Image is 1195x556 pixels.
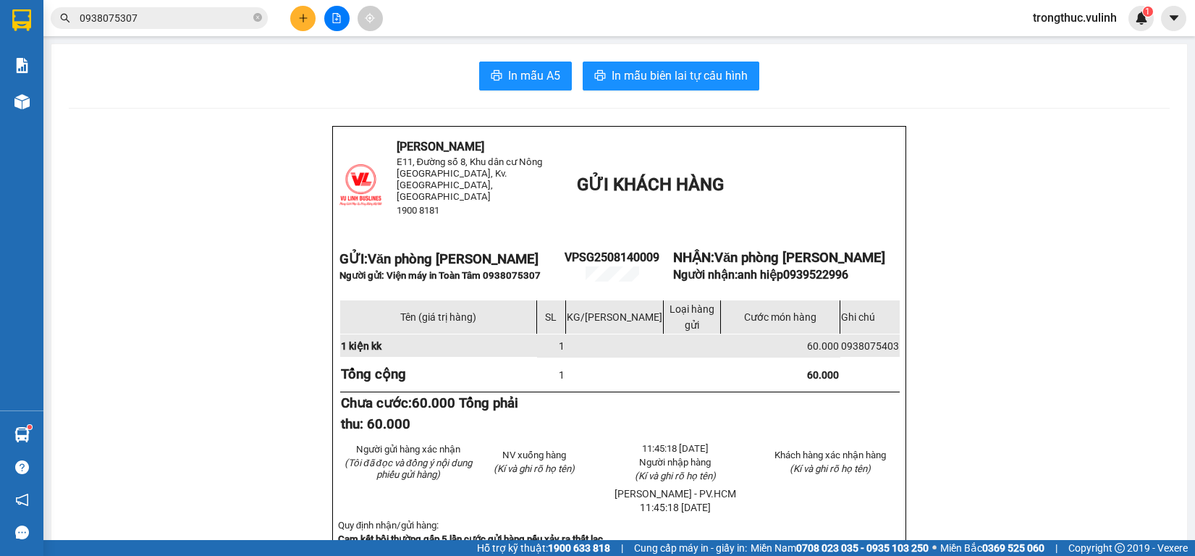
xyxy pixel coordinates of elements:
[790,463,871,474] span: (Kí và ghi rõ họ tên)
[332,13,342,23] span: file-add
[341,366,406,382] strong: Tổng cộng
[639,457,711,468] span: Người nhập hàng
[397,140,484,153] span: [PERSON_NAME]
[397,205,439,216] span: 1900 8181
[559,369,565,381] span: 1
[324,6,350,31] button: file-add
[60,13,70,23] span: search
[290,6,316,31] button: plus
[673,268,848,282] strong: Người nhận:
[673,250,885,266] strong: NHẬN:
[479,62,572,90] button: printerIn mẫu A5
[356,444,460,455] span: Người gửi hàng xác nhận
[1167,12,1181,25] span: caret-down
[932,545,937,551] span: ⚪️
[341,340,381,352] span: 1 kiện kk
[1143,7,1153,17] sup: 1
[751,540,929,556] span: Miền Nam
[15,493,29,507] span: notification
[536,300,566,334] td: SL
[721,300,840,334] td: Cước món hàng
[583,62,759,90] button: printerIn mẫu biên lai tự cấu hình
[594,69,606,83] span: printer
[982,542,1044,554] strong: 0369 525 060
[940,540,1044,556] span: Miền Bắc
[840,300,900,334] td: Ghi chú
[714,250,885,266] span: Văn phòng [PERSON_NAME]
[339,164,382,206] img: logo
[15,526,29,539] span: message
[635,471,716,481] span: (Kí và ghi rõ họ tên)
[14,427,30,442] img: warehouse-icon
[548,542,610,554] strong: 1900 633 818
[15,460,29,474] span: question-circle
[80,10,250,26] input: Tìm tên, số ĐT hoặc mã đơn
[341,395,518,432] strong: Chưa cước:
[502,450,566,460] span: NV xuống hàng
[508,67,560,85] span: In mẫu A5
[477,540,610,556] span: Hỗ trợ kỹ thuật:
[796,542,929,554] strong: 0708 023 035 - 0935 103 250
[565,250,659,264] span: VPSG2508140009
[14,58,30,73] img: solution-icon
[621,540,623,556] span: |
[566,300,664,334] td: KG/[PERSON_NAME]
[774,450,886,460] span: Khách hàng xác nhận hàng
[365,13,375,23] span: aim
[807,340,839,352] span: 60.000
[397,156,543,202] span: E11, Đường số 8, Khu dân cư Nông [GEOGRAPHIC_DATA], Kv.[GEOGRAPHIC_DATA], [GEOGRAPHIC_DATA]
[1115,543,1125,553] span: copyright
[12,9,31,31] img: logo-vxr
[341,395,518,432] span: 60.000 Tổng phải thu: 60.000
[1161,6,1186,31] button: caret-down
[559,340,565,352] span: 1
[345,458,472,480] em: (Tôi đã đọc và đồng ý nội dung phiếu gửi hàng)
[841,340,899,352] span: 0938075403
[577,174,724,195] span: GỬI KHÁCH HÀNG
[634,540,747,556] span: Cung cấp máy in - giấy in:
[494,463,575,474] span: (Kí và ghi rõ họ tên)
[253,12,262,25] span: close-circle
[28,425,32,429] sup: 1
[1021,9,1128,27] span: trongthuc.vulinh
[14,94,30,109] img: warehouse-icon
[491,69,502,83] span: printer
[807,369,839,381] span: 60.000
[1135,12,1148,25] img: icon-new-feature
[640,502,711,513] span: 11:45:18 [DATE]
[339,270,541,281] span: Người gửi: Viện máy in Toàn Tâm 0938075307
[615,488,736,500] span: [PERSON_NAME] - PV.HCM
[612,67,748,85] span: In mẫu biên lai tự cấu hình
[298,13,308,23] span: plus
[1145,7,1150,17] span: 1
[664,300,721,334] td: Loại hàng gửi
[338,520,439,531] span: Quy định nhận/gửi hàng:
[358,6,383,31] button: aim
[338,534,603,544] strong: Cam kết bồi thường gấp 5 lần cước gửi hàng nếu xảy ra thất lạc
[642,443,709,454] span: 11:45:18 [DATE]
[738,268,848,282] span: anh hiệp
[339,251,539,267] strong: GỬI:
[783,268,848,282] span: 0939522996
[1055,540,1057,556] span: |
[339,300,536,334] td: Tên (giá trị hàng)
[368,251,539,267] span: Văn phòng [PERSON_NAME]
[253,13,262,22] span: close-circle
